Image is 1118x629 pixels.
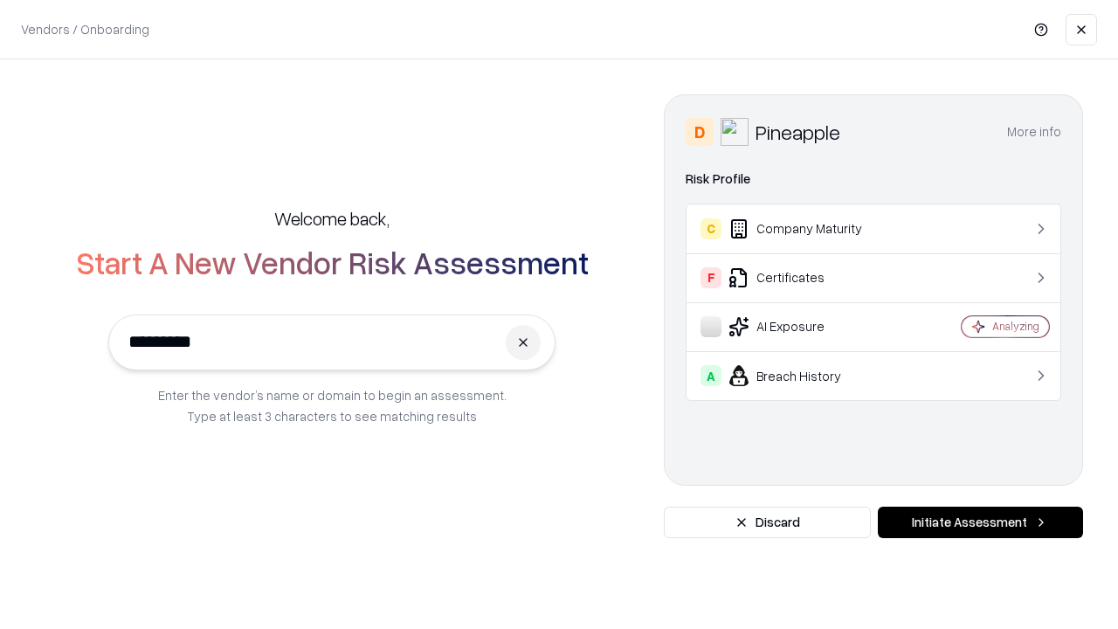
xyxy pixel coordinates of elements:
[686,118,714,146] div: D
[700,218,909,239] div: Company Maturity
[664,507,871,538] button: Discard
[721,118,749,146] img: Pineapple
[700,218,721,239] div: C
[158,384,507,426] p: Enter the vendor’s name or domain to begin an assessment. Type at least 3 characters to see match...
[76,245,589,280] h2: Start A New Vendor Risk Assessment
[878,507,1083,538] button: Initiate Assessment
[700,316,909,337] div: AI Exposure
[756,118,840,146] div: Pineapple
[274,206,390,231] h5: Welcome back,
[700,267,909,288] div: Certificates
[1007,116,1061,148] button: More info
[992,319,1039,334] div: Analyzing
[700,365,909,386] div: Breach History
[700,365,721,386] div: A
[21,20,149,38] p: Vendors / Onboarding
[686,169,1061,190] div: Risk Profile
[700,267,721,288] div: F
